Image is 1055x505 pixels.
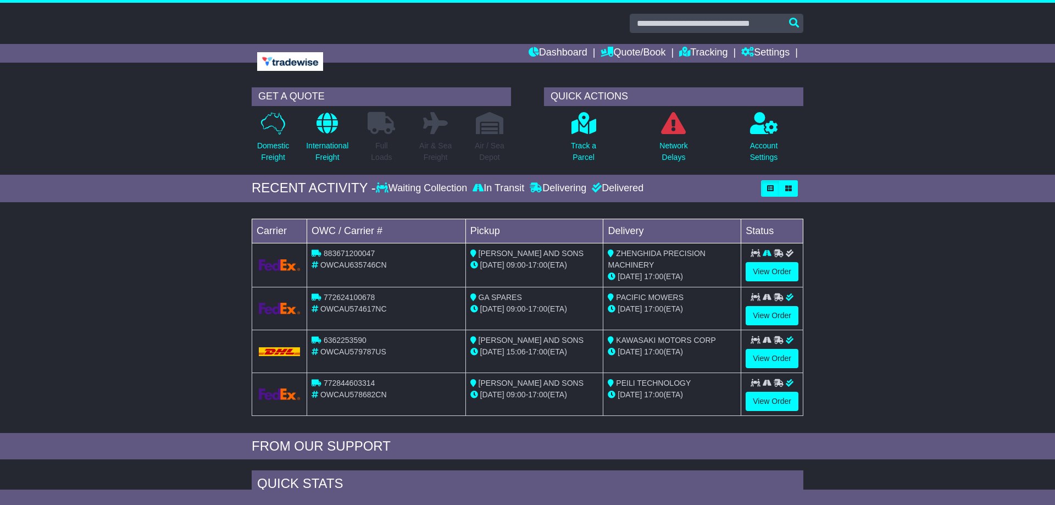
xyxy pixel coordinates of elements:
[570,112,597,169] a: Track aParcel
[475,140,504,163] p: Air / Sea Depot
[306,140,348,163] p: International Freight
[324,379,375,387] span: 772844603314
[470,346,599,358] div: - (ETA)
[644,390,663,399] span: 17:00
[419,140,452,163] p: Air & Sea Freight
[608,303,736,315] div: (ETA)
[608,249,705,269] span: ZHENGHIDA PRECISION MACHINERY
[252,180,376,196] div: RECENT ACTIVITY -
[741,219,803,243] td: Status
[601,44,665,63] a: Quote/Book
[320,390,387,399] span: OWCAU578682CN
[659,140,687,163] p: Network Delays
[480,304,504,313] span: [DATE]
[644,272,663,281] span: 17:00
[616,293,684,302] span: PACIFIC MOWERS
[608,389,736,401] div: (ETA)
[306,112,349,169] a: InternationalFreight
[479,249,584,258] span: [PERSON_NAME] AND SONS
[320,347,386,356] span: OWCAU579787US
[465,219,603,243] td: Pickup
[257,112,290,169] a: DomesticFreight
[528,347,547,356] span: 17:00
[368,140,395,163] p: Full Loads
[618,347,642,356] span: [DATE]
[479,379,584,387] span: [PERSON_NAME] AND SONS
[252,470,803,500] div: Quick Stats
[603,219,741,243] td: Delivery
[644,304,663,313] span: 17:00
[479,293,522,302] span: GA SPARES
[618,272,642,281] span: [DATE]
[376,182,470,195] div: Waiting Collection
[507,390,526,399] span: 09:00
[618,390,642,399] span: [DATE]
[659,112,688,169] a: NetworkDelays
[644,347,663,356] span: 17:00
[528,304,547,313] span: 17:00
[320,260,387,269] span: OWCAU635746CN
[528,390,547,399] span: 17:00
[470,182,527,195] div: In Transit
[750,140,778,163] p: Account Settings
[749,112,779,169] a: AccountSettings
[679,44,728,63] a: Tracking
[324,336,367,345] span: 6362253590
[746,392,798,411] a: View Order
[470,303,599,315] div: - (ETA)
[257,140,289,163] p: Domestic Freight
[320,304,387,313] span: OWCAU574617NC
[252,219,307,243] td: Carrier
[746,349,798,368] a: View Order
[470,259,599,271] div: - (ETA)
[507,260,526,269] span: 09:00
[507,347,526,356] span: 15:06
[589,182,643,195] div: Delivered
[618,304,642,313] span: [DATE]
[544,87,803,106] div: QUICK ACTIONS
[528,260,547,269] span: 17:00
[507,304,526,313] span: 09:00
[746,262,798,281] a: View Order
[324,293,375,302] span: 772624100678
[608,346,736,358] div: (ETA)
[608,271,736,282] div: (ETA)
[324,249,375,258] span: 883671200047
[259,303,300,314] img: GetCarrierServiceLogo
[616,379,691,387] span: PEILI TECHNOLOGY
[479,336,584,345] span: [PERSON_NAME] AND SONS
[571,140,596,163] p: Track a Parcel
[259,347,300,356] img: DHL.png
[746,306,798,325] a: View Order
[527,182,589,195] div: Delivering
[616,336,716,345] span: KAWASAKI MOTORS CORP
[480,347,504,356] span: [DATE]
[259,389,300,400] img: GetCarrierServiceLogo
[741,44,790,63] a: Settings
[252,87,511,106] div: GET A QUOTE
[252,439,803,454] div: FROM OUR SUPPORT
[470,389,599,401] div: - (ETA)
[480,390,504,399] span: [DATE]
[307,219,466,243] td: OWC / Carrier #
[480,260,504,269] span: [DATE]
[259,259,300,271] img: GetCarrierServiceLogo
[529,44,587,63] a: Dashboard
